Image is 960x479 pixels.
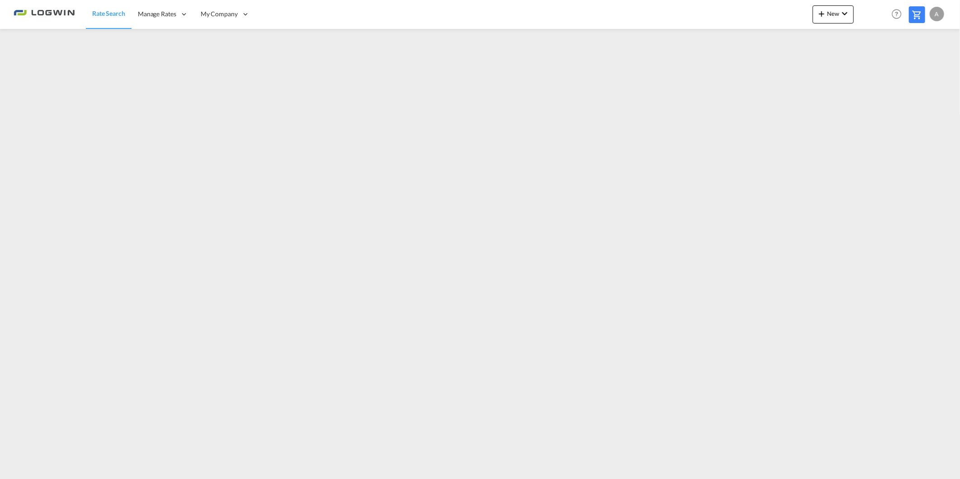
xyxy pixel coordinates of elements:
[201,9,238,19] span: My Company
[92,9,125,17] span: Rate Search
[138,9,176,19] span: Manage Rates
[930,7,944,21] div: A
[889,6,904,22] span: Help
[14,4,75,24] img: 2761ae10d95411efa20a1f5e0282d2d7.png
[889,6,909,23] div: Help
[816,8,827,19] md-icon: icon-plus 400-fg
[816,10,850,17] span: New
[813,5,854,23] button: icon-plus 400-fgNewicon-chevron-down
[839,8,850,19] md-icon: icon-chevron-down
